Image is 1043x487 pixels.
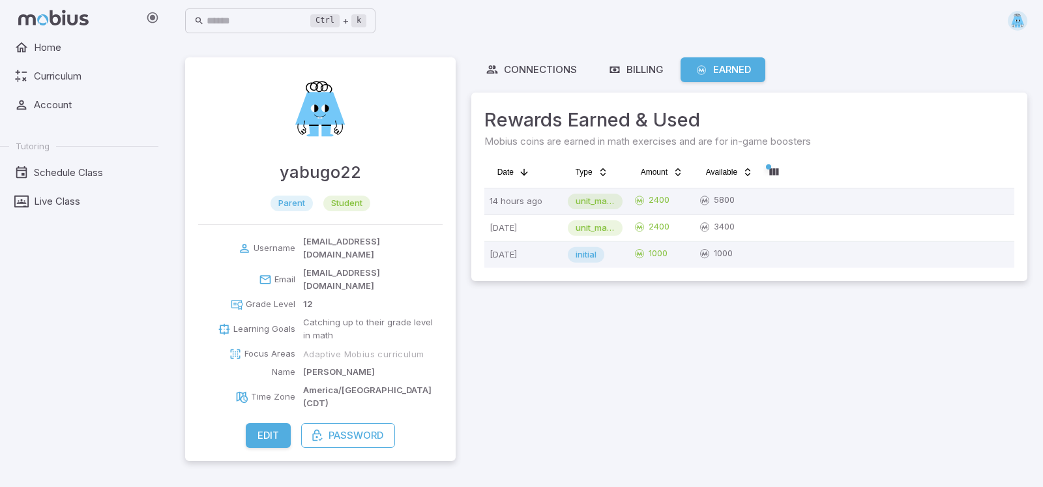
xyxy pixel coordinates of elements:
[303,316,443,342] p: Catching up to their grade level in math
[490,162,537,183] button: Date
[1008,11,1027,31] img: trapezoid.svg
[698,162,761,183] button: Available
[310,13,366,29] div: +
[244,347,295,361] p: Focus Areas
[641,167,668,177] span: Amount
[303,384,443,410] p: America/[GEOGRAPHIC_DATA] (CDT)
[490,220,557,236] p: Sep 29 5:08:11 PM
[246,298,295,311] p: Grade Level
[16,140,50,152] span: Tutoring
[649,247,668,260] p: 1000
[568,222,623,235] span: unit_mastery
[484,106,1014,134] span: Rewards Earned & Used
[246,423,291,448] button: Edit
[484,134,1014,149] span: Mobius coins are earned in math exercises and are for in-game boosters
[254,242,295,255] p: Username
[310,14,340,27] kbd: Ctrl
[649,194,669,207] p: 2400
[490,194,557,209] p: Oct 13 6:19:07 PM
[323,197,370,210] span: student
[34,98,149,112] span: Account
[486,63,577,77] div: Connections
[568,195,623,208] span: unit_mastery
[763,162,784,183] button: Column visibility
[34,194,149,209] span: Live Class
[303,348,424,360] span: Adaptive Mobius curriculum
[714,220,735,233] p: 3400
[303,298,313,311] p: 12
[301,423,395,448] button: Password
[490,247,557,263] p: Sep 29 4:28:03 PM
[34,69,149,83] span: Curriculum
[714,194,735,207] p: 5800
[303,235,443,261] p: [EMAIL_ADDRESS][DOMAIN_NAME]
[251,391,295,404] p: Time Zone
[272,366,295,379] p: Name
[34,166,149,180] span: Schedule Class
[303,267,443,293] p: [EMAIL_ADDRESS][DOMAIN_NAME]
[271,197,313,210] span: parent
[497,167,514,177] span: Date
[633,162,691,183] button: Amount
[303,366,375,379] p: [PERSON_NAME]
[34,40,149,55] span: Home
[351,14,366,27] kbd: k
[714,247,733,260] p: 1000
[608,63,664,77] div: Billing
[568,248,604,261] span: initial
[576,167,593,177] span: Type
[280,159,361,185] h4: yabugo22
[233,323,295,336] p: Learning Goals
[281,70,359,149] img: Artor semungus
[274,273,295,286] p: Email
[695,63,752,77] div: Earned
[706,167,737,177] span: Available
[649,220,669,233] p: 2400
[568,162,616,183] button: Type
